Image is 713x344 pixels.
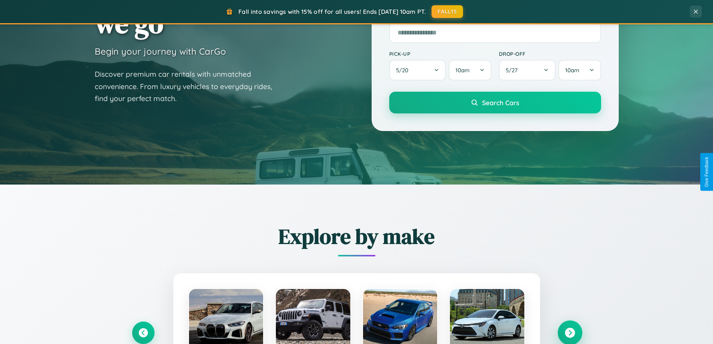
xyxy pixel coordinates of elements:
button: 10am [558,60,601,80]
span: Search Cars [482,98,519,107]
span: 10am [565,67,579,74]
label: Drop-off [499,51,601,57]
span: 10am [455,67,470,74]
button: 10am [449,60,491,80]
button: 5/20 [389,60,446,80]
span: Fall into savings with 15% off for all users! Ends [DATE] 10am PT. [238,8,426,15]
button: Search Cars [389,92,601,113]
button: 5/27 [499,60,556,80]
button: FALL15 [432,5,463,18]
h3: Begin your journey with CarGo [95,46,226,57]
span: 5 / 20 [396,67,412,74]
p: Discover premium car rentals with unmatched convenience. From luxury vehicles to everyday rides, ... [95,68,282,105]
div: Give Feedback [704,157,709,187]
span: 5 / 27 [506,67,521,74]
label: Pick-up [389,51,491,57]
h2: Explore by make [132,222,581,251]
